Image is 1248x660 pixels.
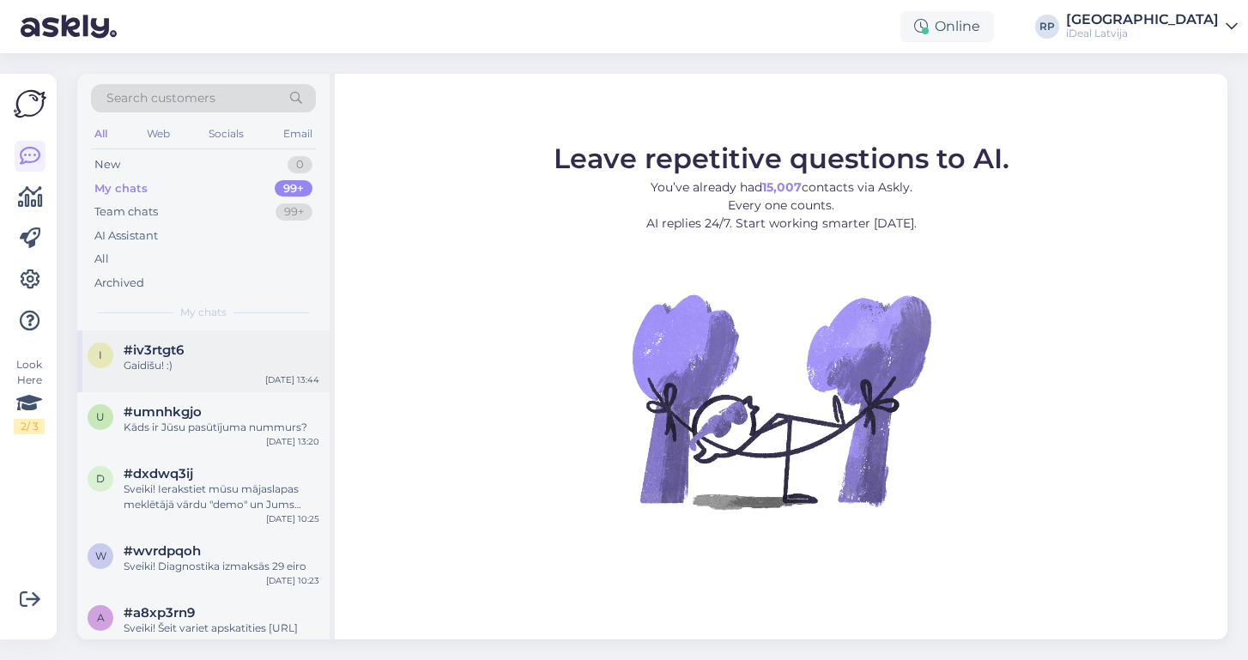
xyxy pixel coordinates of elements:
div: [DATE] 13:20 [266,435,319,448]
div: [GEOGRAPHIC_DATA] [1066,13,1219,27]
span: My chats [180,305,227,320]
div: [DATE] 10:25 [266,512,319,525]
span: #dxdwq3ij [124,466,193,481]
div: Email [280,123,316,145]
div: All [91,123,111,145]
b: 15,007 [762,179,802,195]
div: Online [900,11,994,42]
div: Sveiki! Ierakstiet mūsu mājaslapas meklētājā vārdu "demo" un Jums atvērsies plaša izvēle ar demo ... [124,481,319,512]
div: Web [143,123,173,145]
div: Socials [205,123,247,145]
div: 99+ [276,203,312,221]
span: a [97,611,105,624]
img: No Chat active [627,246,936,555]
span: i [99,348,102,361]
div: Archived [94,275,144,292]
div: AI Assistant [94,227,158,245]
div: Sveiki! Šeit variet apskatīties [URL][DOMAIN_NAME] [124,621,319,651]
div: Look Here [14,357,45,434]
a: [GEOGRAPHIC_DATA]iDeal Latvija [1066,13,1238,40]
div: 2 / 3 [14,419,45,434]
div: Gaidīšu! :) [124,358,319,373]
span: Leave repetitive questions to AI. [554,142,1009,175]
div: Team chats [94,203,158,221]
img: Askly Logo [14,88,46,120]
span: #umnhkgjo [124,404,202,420]
div: [DATE] 13:44 [265,373,319,386]
div: My chats [94,180,148,197]
div: 99+ [275,180,312,197]
span: #wvrdpqoh [124,543,201,559]
div: All [94,251,109,268]
div: iDeal Latvija [1066,27,1219,40]
div: Kāds ir Jūsu pasūtījuma nummurs? [124,420,319,435]
div: [DATE] 10:23 [266,574,319,587]
div: Sveiki! Diagnostika izmaksās 29 eiro [124,559,319,574]
span: d [96,472,105,485]
p: You’ve already had contacts via Askly. Every one counts. AI replies 24/7. Start working smarter [... [554,179,1009,233]
span: #a8xp3rn9 [124,605,195,621]
span: Search customers [106,89,215,107]
div: RP [1035,15,1059,39]
div: New [94,156,120,173]
span: #iv3rtgt6 [124,342,184,358]
span: w [95,549,106,562]
span: u [96,410,105,423]
div: 0 [288,156,312,173]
